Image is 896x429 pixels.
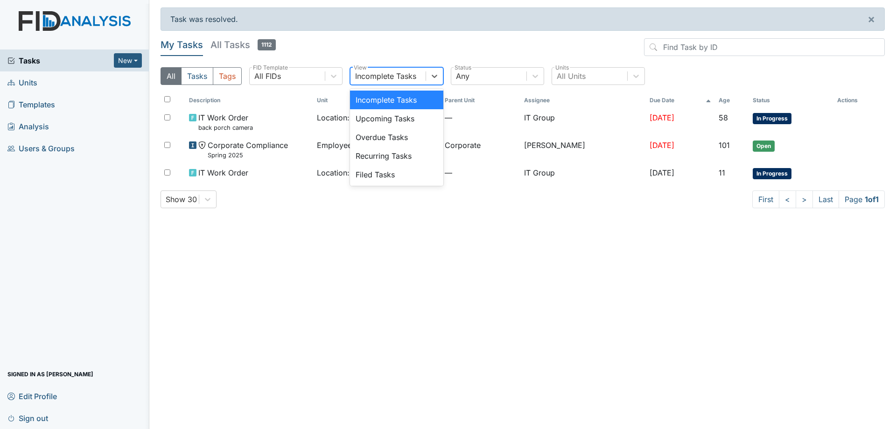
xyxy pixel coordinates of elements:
th: Toggle SortBy [313,92,441,108]
span: Location : [PERSON_NAME]. [317,112,413,123]
div: Task was resolved. [161,7,885,31]
span: 58 [719,113,728,122]
div: Type filter [161,67,242,85]
a: < [779,190,796,208]
span: Edit Profile [7,389,57,403]
a: > [796,190,813,208]
span: In Progress [753,113,791,124]
div: All Units [557,70,586,82]
span: Open [753,141,775,152]
th: Toggle SortBy [646,92,715,108]
th: Assignee [520,92,646,108]
span: Templates [7,97,55,112]
strong: 1 of 1 [865,195,879,204]
td: [PERSON_NAME] [520,136,646,163]
button: Tasks [181,67,213,85]
span: [DATE] [650,168,674,177]
a: Last [812,190,839,208]
div: Overdue Tasks [350,128,443,147]
td: IT Group [520,163,646,183]
th: Toggle SortBy [185,92,313,108]
span: × [868,12,875,26]
span: Employee : [PERSON_NAME] [317,140,415,151]
div: Any [456,70,469,82]
span: Location : Halifax DP [317,167,387,178]
span: — [445,167,517,178]
span: In Progress [753,168,791,179]
div: Incomplete Tasks [350,91,443,109]
button: New [114,53,142,68]
small: Spring 2025 [208,151,288,160]
div: Filed Tasks [350,165,443,184]
span: Corporate [445,140,481,151]
td: IT Group [520,108,646,136]
button: × [858,8,884,30]
div: Recurring Tasks [350,147,443,165]
div: Upcoming Tasks [350,109,443,128]
span: — [445,112,517,123]
input: Toggle All Rows Selected [164,96,170,102]
nav: task-pagination [752,190,885,208]
div: Show 30 [166,194,197,205]
a: Tasks [7,55,114,66]
span: 11 [719,168,725,177]
div: Incomplete Tasks [355,70,416,82]
th: Toggle SortBy [441,92,520,108]
span: Signed in as [PERSON_NAME] [7,367,93,381]
span: Corporate Compliance Spring 2025 [208,140,288,160]
th: Toggle SortBy [749,92,833,108]
span: IT Work Order [198,167,248,178]
div: All FIDs [254,70,281,82]
h5: My Tasks [161,38,203,51]
small: back porch camera [198,123,253,132]
span: Units [7,75,37,90]
button: Tags [213,67,242,85]
span: Sign out [7,411,48,425]
th: Toggle SortBy [715,92,749,108]
span: [DATE] [650,141,674,150]
span: Users & Groups [7,141,75,155]
button: All [161,67,182,85]
span: 101 [719,141,730,150]
span: Page [839,190,885,208]
span: Analysis [7,119,49,134]
span: 1112 [258,39,276,50]
input: Find Task by ID [644,38,885,56]
h5: All Tasks [210,38,276,51]
span: IT Work Order back porch camera [198,112,253,132]
th: Actions [833,92,880,108]
a: First [752,190,779,208]
span: [DATE] [650,113,674,122]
